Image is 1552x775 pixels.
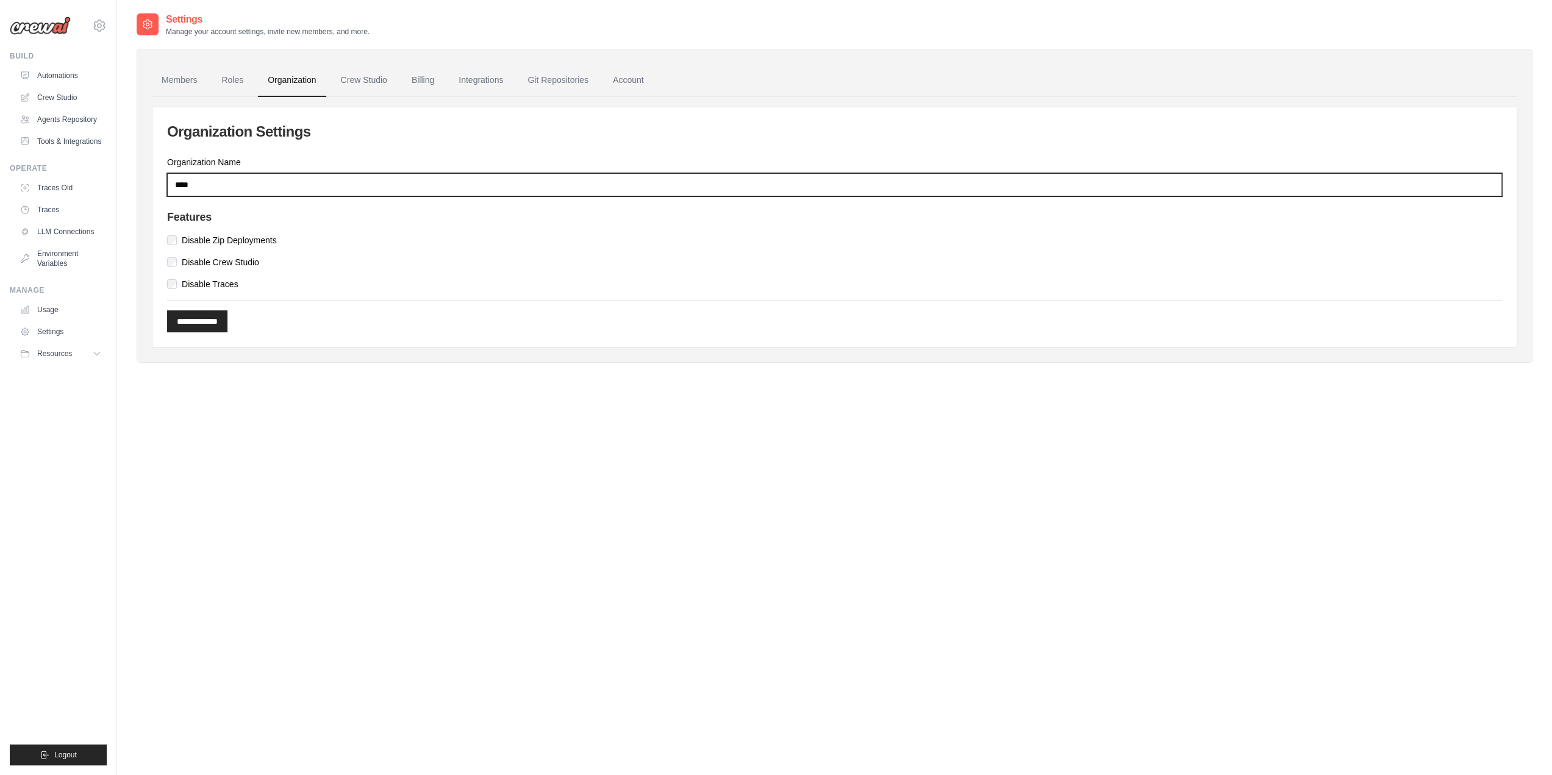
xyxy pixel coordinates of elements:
h4: Features [167,211,1502,224]
a: Usage [15,300,107,320]
label: Disable Traces [182,278,238,290]
label: Disable Zip Deployments [182,234,277,246]
label: Organization Name [167,156,1502,168]
a: Traces Old [15,178,107,198]
p: Manage your account settings, invite new members, and more. [166,27,370,37]
a: Roles [212,64,253,97]
a: Crew Studio [15,88,107,107]
a: Traces [15,200,107,220]
h2: Organization Settings [167,122,1502,141]
span: Logout [54,750,77,760]
a: Agents Repository [15,110,107,129]
div: Operate [10,163,107,173]
label: Disable Crew Studio [182,256,259,268]
h2: Settings [166,12,370,27]
a: Integrations [449,64,513,97]
a: Git Repositories [518,64,598,97]
a: Members [152,64,207,97]
img: Logo [10,16,71,35]
span: Resources [37,349,72,359]
button: Logout [10,745,107,765]
a: Automations [15,66,107,85]
a: Environment Variables [15,244,107,273]
div: Manage [10,285,107,295]
a: LLM Connections [15,222,107,241]
a: Billing [402,64,444,97]
a: Crew Studio [331,64,397,97]
a: Organization [258,64,326,97]
button: Resources [15,344,107,363]
div: Build [10,51,107,61]
a: Settings [15,322,107,341]
a: Tools & Integrations [15,132,107,151]
a: Account [603,64,654,97]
